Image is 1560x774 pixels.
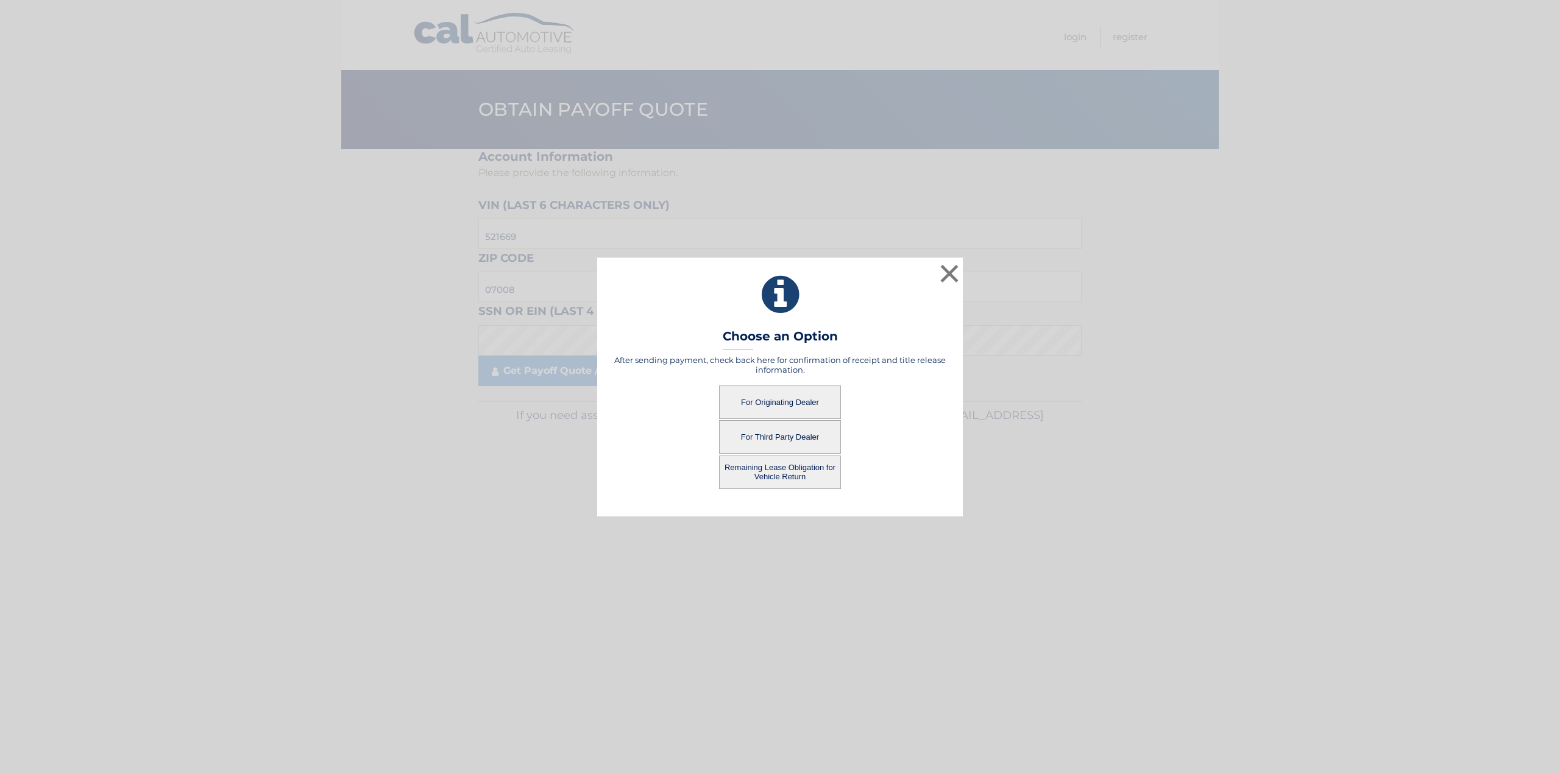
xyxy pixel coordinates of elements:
button: × [937,261,962,286]
button: Remaining Lease Obligation for Vehicle Return [719,456,841,489]
h5: After sending payment, check back here for confirmation of receipt and title release information. [612,355,948,375]
button: For Third Party Dealer [719,420,841,454]
h3: Choose an Option [723,329,838,350]
button: For Originating Dealer [719,385,841,419]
